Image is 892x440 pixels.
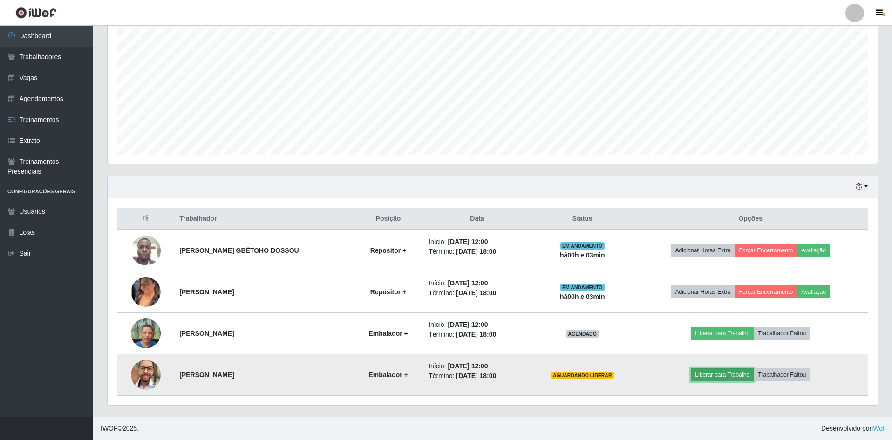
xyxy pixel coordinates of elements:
strong: Repositor + [370,247,406,254]
button: Avaliação [797,285,830,298]
span: Desenvolvido por [821,424,885,433]
th: Trabalhador [174,208,354,230]
button: Forçar Encerramento [735,244,797,257]
li: Início: [429,320,526,330]
strong: Embalador + [368,371,408,379]
span: EM ANDAMENTO [560,284,605,291]
strong: Repositor + [370,288,406,296]
time: [DATE] 12:00 [448,321,488,328]
th: Data [423,208,531,230]
li: Término: [429,288,526,298]
time: [DATE] 12:00 [448,362,488,370]
img: 1756374301935.jpeg [131,356,161,393]
time: [DATE] 12:00 [448,279,488,287]
button: Adicionar Horas Extra [671,244,735,257]
li: Início: [429,361,526,371]
span: AGENDADO [566,330,599,338]
strong: há 00 h e 03 min [560,251,605,259]
li: Término: [429,330,526,339]
time: [DATE] 18:00 [456,331,496,338]
span: EM ANDAMENTO [560,242,605,250]
li: Início: [429,237,526,247]
li: Início: [429,278,526,288]
button: Liberar para Trabalho [691,327,754,340]
button: Forçar Encerramento [735,285,797,298]
th: Status [531,208,633,230]
strong: [PERSON_NAME] [179,330,234,337]
strong: Embalador + [368,330,408,337]
button: Liberar para Trabalho [691,368,754,381]
li: Término: [429,371,526,381]
time: [DATE] 12:00 [448,238,488,245]
strong: há 00 h e 03 min [560,293,605,300]
strong: [PERSON_NAME] [179,371,234,379]
button: Adicionar Horas Extra [671,285,735,298]
li: Término: [429,247,526,257]
button: Trabalhador Faltou [754,327,810,340]
button: Avaliação [797,244,830,257]
span: © 2025 . [101,424,139,433]
time: [DATE] 18:00 [456,289,496,297]
span: IWOF [101,425,118,432]
span: AGUARDANDO LIBERAR [551,372,614,379]
strong: [PERSON_NAME] GBÈTOHO DOSSOU [179,247,299,254]
strong: [PERSON_NAME] [179,288,234,296]
a: iWof [872,425,885,432]
button: Trabalhador Faltou [754,368,810,381]
img: 1755021069017.jpeg [131,313,161,353]
img: 1747661300950.jpeg [131,230,161,270]
img: CoreUI Logo [15,7,57,19]
time: [DATE] 18:00 [456,248,496,255]
th: Opções [633,208,868,230]
th: Posição [354,208,423,230]
time: [DATE] 18:00 [456,372,496,379]
img: 1758925488904.jpeg [131,260,161,325]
